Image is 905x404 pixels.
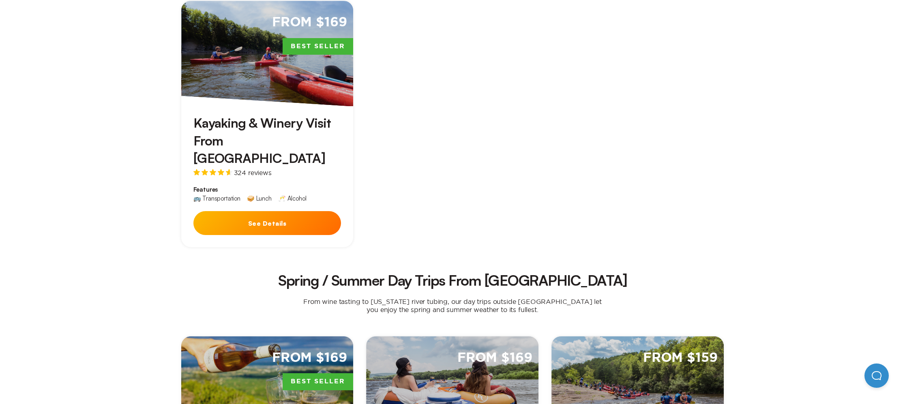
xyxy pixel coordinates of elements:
[102,273,803,288] h2: Spring / Summer Day Trips From [GEOGRAPHIC_DATA]
[193,186,341,194] span: Features
[234,169,272,176] span: 324 reviews
[247,195,272,201] div: 🥪 Lunch
[283,38,353,55] span: Best Seller
[283,373,353,390] span: Best Seller
[181,1,354,247] a: From $169Best SellerKayaking & Winery Visit From [GEOGRAPHIC_DATA]324 reviewsFeatures🚌 Transporta...
[278,195,307,201] div: 🥂 Alcohol
[272,349,347,367] span: From $169
[643,349,718,367] span: From $159
[864,363,889,388] iframe: Help Scout Beacon - Open
[457,349,532,367] span: From $169
[193,114,341,167] h3: Kayaking & Winery Visit From [GEOGRAPHIC_DATA]
[193,211,341,235] button: See Details
[290,297,615,314] p: From wine tasting to [US_STATE] river tubing, our day trips outside [GEOGRAPHIC_DATA] let you enj...
[193,195,240,201] div: 🚌 Transportation
[272,14,347,31] span: From $169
